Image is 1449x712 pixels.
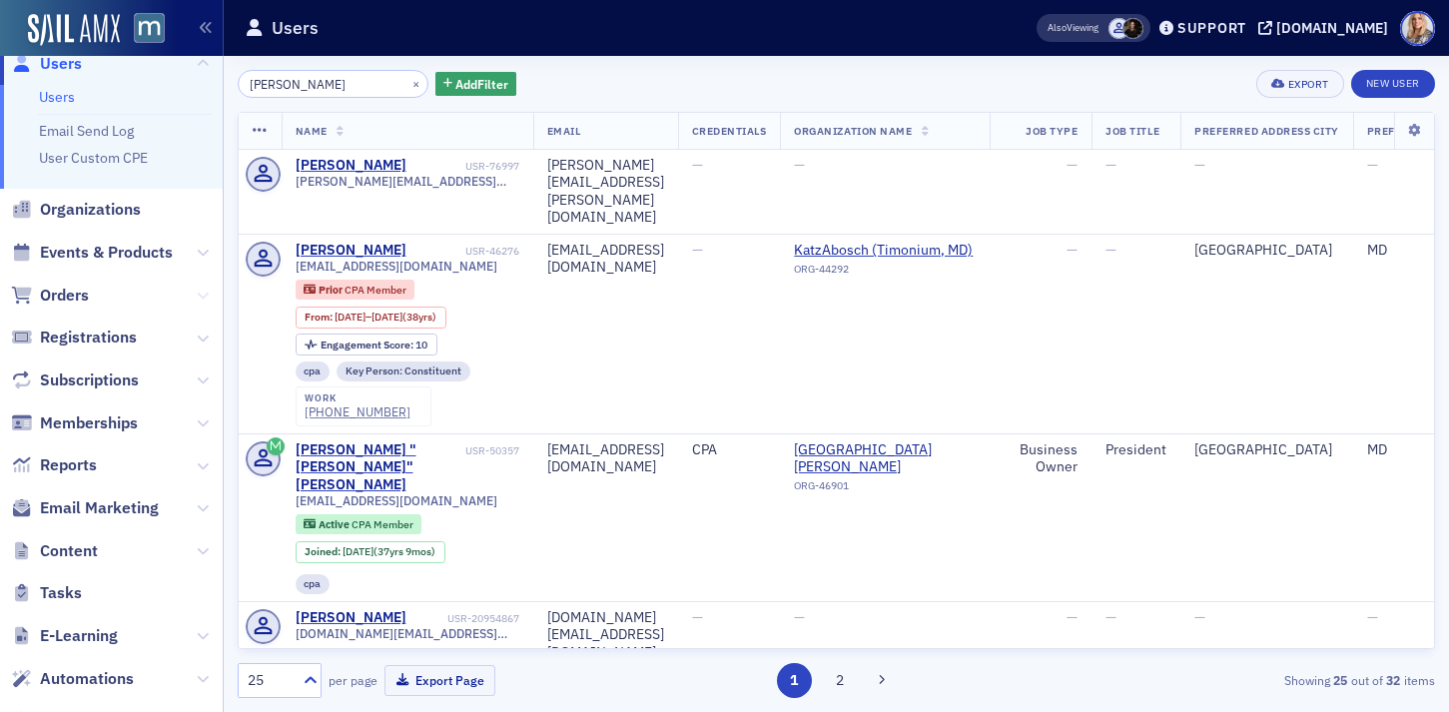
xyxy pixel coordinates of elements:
[11,242,173,264] a: Events & Products
[692,608,703,626] span: —
[304,283,405,296] a: Prior CPA Member
[11,668,134,690] a: Automations
[409,245,519,258] div: USR-46276
[248,670,292,691] div: 25
[794,263,976,283] div: ORG-44292
[1105,608,1116,626] span: —
[1194,608,1205,626] span: —
[1288,79,1329,90] div: Export
[40,540,98,562] span: Content
[692,441,767,459] div: CPA
[305,545,343,558] span: Joined :
[1330,671,1351,689] strong: 25
[296,242,406,260] a: [PERSON_NAME]
[1105,441,1166,459] div: President
[296,514,422,534] div: Active: Active: CPA Member
[1367,608,1378,626] span: —
[407,74,425,92] button: ×
[11,327,137,349] a: Registrations
[11,540,98,562] a: Content
[40,625,118,647] span: E-Learning
[296,609,406,627] div: [PERSON_NAME]
[794,441,976,476] span: Saint James School
[1194,124,1339,138] span: Preferred Address City
[40,668,134,690] span: Automations
[371,310,402,324] span: [DATE]
[296,307,446,329] div: From: 1986-07-01 00:00:00
[40,199,141,221] span: Organizations
[296,493,497,508] span: [EMAIL_ADDRESS][DOMAIN_NAME]
[321,338,415,352] span: Engagement Score :
[40,369,139,391] span: Subscriptions
[692,124,767,138] span: Credentials
[1067,241,1078,259] span: —
[40,327,137,349] span: Registrations
[120,13,165,47] a: View Homepage
[296,541,445,563] div: Joined: 1987-12-04 00:00:00
[547,157,664,227] div: [PERSON_NAME][EMAIL_ADDRESS][PERSON_NAME][DOMAIN_NAME]
[39,122,134,140] a: Email Send Log
[1194,156,1205,174] span: —
[11,454,97,476] a: Reports
[352,517,413,531] span: CPA Member
[794,479,976,499] div: ORG-46901
[40,242,173,264] span: Events & Products
[11,53,82,75] a: Users
[319,283,345,297] span: Prior
[238,70,428,98] input: Search…
[337,361,470,381] div: Key Person: Constituent
[40,285,89,307] span: Orders
[11,582,82,604] a: Tasks
[296,574,331,594] div: cpa
[794,156,805,174] span: —
[1351,70,1435,98] a: New User
[794,608,805,626] span: —
[305,404,410,419] a: [PHONE_NUMBER]
[777,663,812,698] button: 1
[1067,156,1078,174] span: —
[692,241,703,259] span: —
[11,412,138,434] a: Memberships
[40,454,97,476] span: Reports
[329,671,377,689] label: per page
[547,242,664,277] div: [EMAIL_ADDRESS][DOMAIN_NAME]
[305,311,335,324] span: From :
[296,157,406,175] a: [PERSON_NAME]
[11,497,159,519] a: Email Marketing
[134,13,165,44] img: SailAMX
[296,259,497,274] span: [EMAIL_ADDRESS][DOMAIN_NAME]
[384,665,495,696] button: Export Page
[465,444,519,457] div: USR-50357
[11,199,141,221] a: Organizations
[455,75,508,93] span: Add Filter
[794,441,976,476] a: [GEOGRAPHIC_DATA][PERSON_NAME]
[794,124,912,138] span: Organization Name
[11,625,118,647] a: E-Learning
[296,441,462,494] div: [PERSON_NAME] "[PERSON_NAME]" [PERSON_NAME]
[39,88,75,106] a: Users
[1194,242,1339,260] div: [GEOGRAPHIC_DATA]
[296,361,331,381] div: cpa
[335,310,365,324] span: [DATE]
[1048,21,1067,34] div: Also
[1105,241,1116,259] span: —
[1383,671,1404,689] strong: 32
[296,626,519,641] span: [DOMAIN_NAME][EMAIL_ADDRESS][DOMAIN_NAME]
[296,334,437,356] div: Engagement Score: 10
[822,663,857,698] button: 2
[343,544,373,558] span: [DATE]
[319,517,352,531] span: Active
[547,124,581,138] span: Email
[1276,19,1388,37] div: [DOMAIN_NAME]
[296,280,415,300] div: Prior: Prior: CPA Member
[272,16,319,40] h1: Users
[1367,156,1378,174] span: —
[1400,11,1435,46] span: Profile
[1177,19,1246,37] div: Support
[794,242,976,260] a: KatzAbosch (Timonium, MD)
[409,160,519,173] div: USR-76997
[547,441,664,476] div: [EMAIL_ADDRESS][DOMAIN_NAME]
[409,612,519,625] div: USR-20954867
